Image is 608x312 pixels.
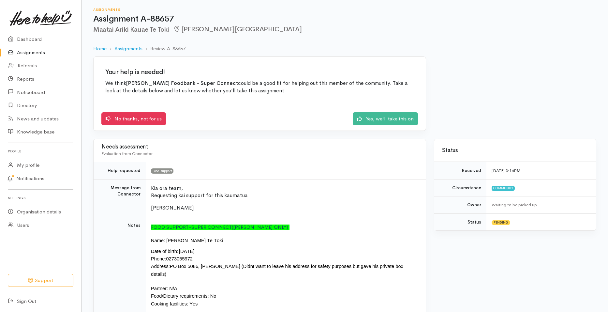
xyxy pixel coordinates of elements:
span: [DATE] [179,249,194,254]
h1: Assignment A-88657 [93,14,596,24]
h6: Assignments [93,8,596,11]
div: Waiting to be picked up [492,202,588,208]
td: Help requested [94,162,146,179]
span: Requesting kai support for this kaumatua [151,192,248,199]
span: Food [151,293,162,299]
span: requirements [180,293,208,299]
h6: Settings [8,194,73,202]
span: : [187,301,188,306]
td: Status [434,213,486,230]
h3: Needs assessment [101,144,418,150]
span: : No [208,293,216,299]
span: Kia ora team, [151,185,183,192]
span: Phone [151,256,165,261]
button: Support [8,274,73,287]
li: Review A-88657 [142,45,185,53]
span: Name [151,238,164,243]
span: : [169,264,170,269]
span: Address [151,264,169,269]
span: : [PERSON_NAME] Te Toki [164,238,223,243]
h3: Status [442,148,588,154]
span: Partner: N/A [151,286,177,291]
nav: breadcrumb [93,41,596,56]
a: Assignments [114,45,142,53]
span: SUPER CONNECT [191,224,232,230]
h2: Maatai Ariki Kauae Te Toki [93,26,596,33]
span: ([PERSON_NAME] ONLY) [232,224,288,230]
span: facilities [170,301,187,307]
td: Circumstance [434,179,486,196]
span: Cooking [151,301,169,306]
p: We think could be a good fit for helping out this member of the community. Take a look at the det... [105,80,414,95]
span: FOOD SUPPORT [151,224,188,230]
span: [PERSON_NAME][GEOGRAPHIC_DATA] [173,25,302,33]
span: Pending [492,220,510,225]
span: 0273055972 [166,256,193,261]
td: Received [434,162,486,179]
td: Owner [434,196,486,214]
td: Message from Connector [94,179,146,217]
h2: Your help is needed! [105,69,414,76]
span: Date [151,249,161,254]
span: Dietary [163,293,178,299]
span: of [162,249,166,254]
a: Yes, we'll take this on [353,112,418,126]
h6: Profile [8,147,73,156]
span: Food support [151,168,173,174]
span: Yes [189,301,198,306]
span: : [177,249,178,254]
span: birth [168,249,177,254]
a: Home [93,45,107,53]
span: Evaluation from Connector [101,151,153,156]
span: / [162,293,163,299]
span: - [189,224,191,230]
span: : [165,256,166,261]
span: [PERSON_NAME] [151,204,194,211]
b: [PERSON_NAME] Foodbank - Super Connect [126,80,238,86]
time: [DATE] 3:16PM [492,168,521,173]
span: PO Box 5086, [PERSON_NAME] (Didnt want to leave his address for safety purposes but gave his priv... [151,264,403,276]
a: No thanks, not for us [101,112,166,126]
span: Community [492,186,515,191]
